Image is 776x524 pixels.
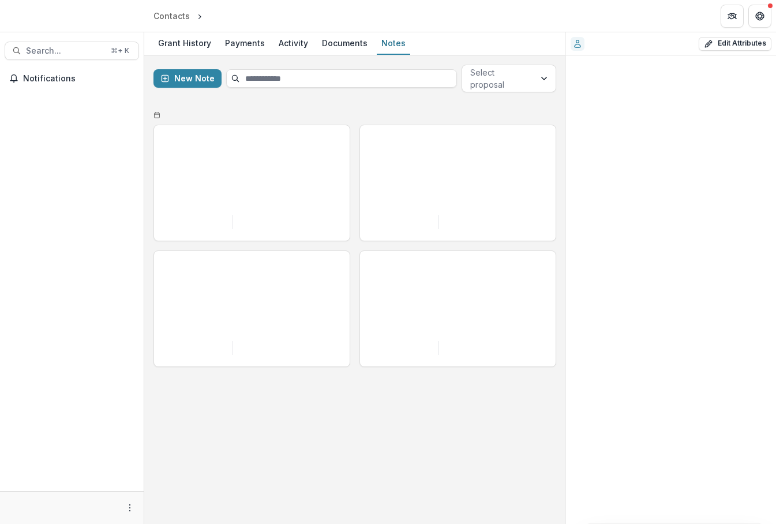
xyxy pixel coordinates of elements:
[153,32,216,55] a: Grant History
[470,66,527,91] div: Select proposal
[108,44,132,57] div: ⌘ + K
[5,42,139,60] button: Search...
[699,37,771,51] button: Edit Attributes
[274,32,313,55] a: Activity
[721,5,744,28] button: Partners
[23,74,134,84] span: Notifications
[153,10,190,22] div: Contacts
[5,69,139,88] button: Notifications
[220,35,269,51] div: Payments
[26,46,104,56] span: Search...
[220,32,269,55] a: Payments
[317,35,372,51] div: Documents
[123,501,137,515] button: More
[153,69,222,88] button: New Note
[748,5,771,28] button: Get Help
[274,35,313,51] div: Activity
[377,32,410,55] a: Notes
[149,8,194,24] a: Contacts
[377,35,410,51] div: Notes
[317,32,372,55] a: Documents
[153,35,216,51] div: Grant History
[149,8,254,24] nav: breadcrumb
